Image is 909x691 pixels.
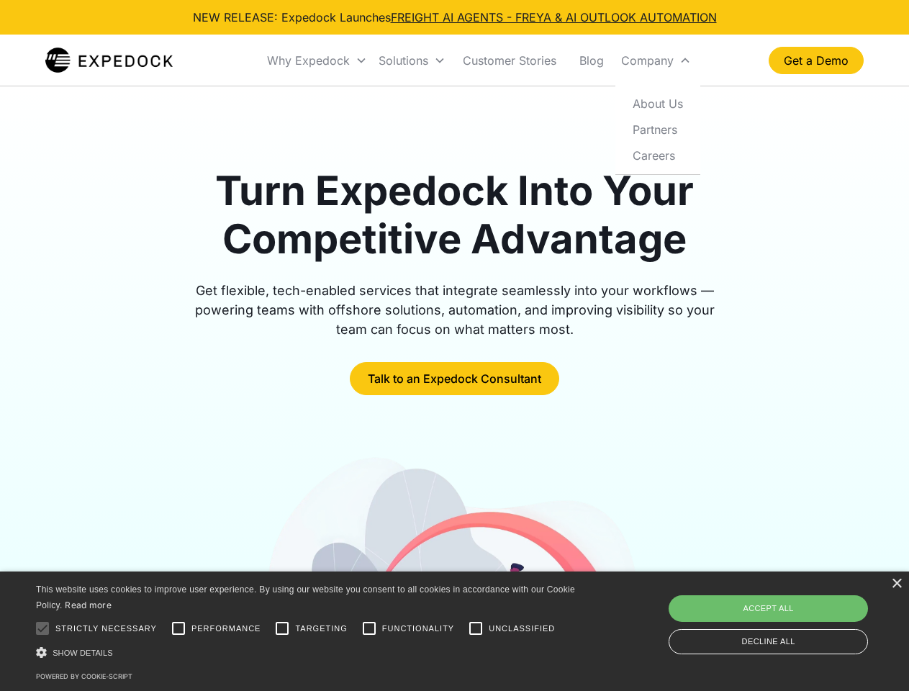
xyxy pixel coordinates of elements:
[193,9,717,26] div: NEW RELEASE: Expedock Launches
[769,47,864,74] a: Get a Demo
[615,85,700,175] nav: Company
[621,143,695,168] a: Careers
[568,36,615,85] a: Blog
[45,46,173,75] a: home
[178,167,731,263] h1: Turn Expedock Into Your Competitive Advantage
[373,36,451,85] div: Solutions
[55,623,157,635] span: Strictly necessary
[267,53,350,68] div: Why Expedock
[350,362,559,395] a: Talk to an Expedock Consultant
[391,10,717,24] a: FREIGHT AI AGENTS - FREYA & AI OUTLOOK AUTOMATION
[45,46,173,75] img: Expedock Logo
[36,645,580,660] div: Show details
[36,672,132,680] a: Powered by cookie-script
[261,36,373,85] div: Why Expedock
[295,623,347,635] span: Targeting
[36,584,575,611] span: This website uses cookies to improve user experience. By using our website you consent to all coo...
[615,36,697,85] div: Company
[382,623,454,635] span: Functionality
[489,623,555,635] span: Unclassified
[65,600,112,610] a: Read more
[451,36,568,85] a: Customer Stories
[53,649,113,657] span: Show details
[379,53,428,68] div: Solutions
[191,623,261,635] span: Performance
[621,117,695,143] a: Partners
[178,281,731,339] div: Get flexible, tech-enabled services that integrate seamlessly into your workflows — powering team...
[621,53,674,68] div: Company
[669,536,909,691] iframe: Chat Widget
[621,91,695,117] a: About Us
